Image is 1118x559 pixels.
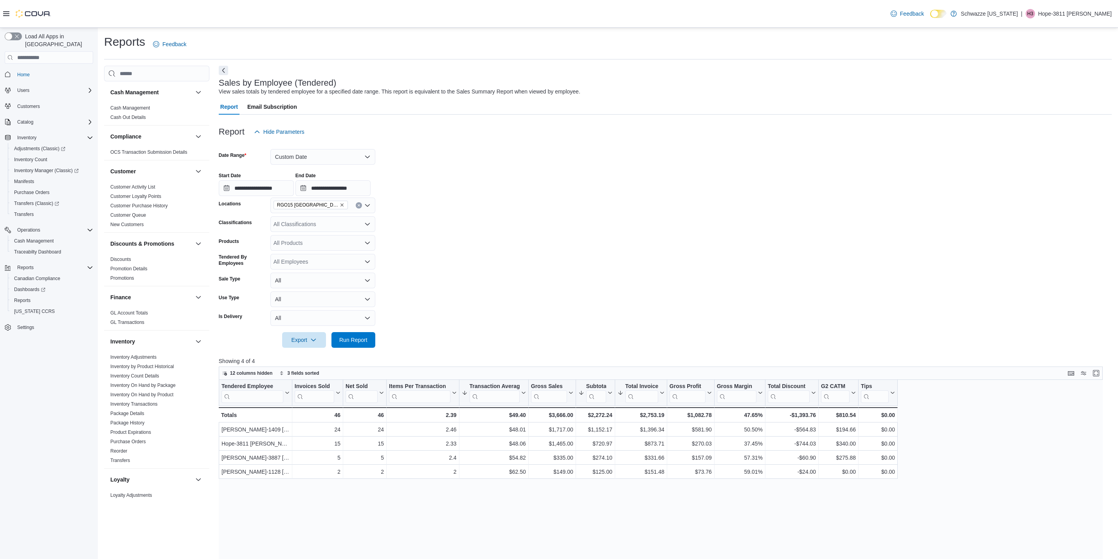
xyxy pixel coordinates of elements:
[364,202,371,209] button: Open list of options
[110,420,144,426] a: Package History
[14,225,93,235] span: Operations
[861,410,895,420] div: $0.00
[194,88,203,97] button: Cash Management
[110,133,192,140] button: Compliance
[531,383,573,403] button: Gross Sales
[295,383,340,403] button: Invoices Sold
[717,410,762,420] div: 47.65%
[8,284,96,295] a: Dashboards
[578,410,612,420] div: $2,272.24
[861,383,889,390] div: Tips
[768,383,810,403] div: Total Discount
[14,308,55,315] span: [US_STATE] CCRS
[287,332,321,348] span: Export
[1038,9,1112,18] p: Hope-3811 [PERSON_NAME]
[14,322,93,332] span: Settings
[219,219,252,226] label: Classifications
[194,293,203,302] button: Finance
[104,182,209,232] div: Customer
[14,323,37,332] a: Settings
[295,410,340,420] div: 46
[270,273,375,288] button: All
[961,9,1018,18] p: Schwazze [US_STATE]
[11,210,37,219] a: Transfers
[389,383,450,403] div: Items Per Transaction
[14,86,32,95] button: Users
[110,212,146,218] a: Customer Queue
[110,266,148,271] a: Promotion Details
[1026,9,1035,18] div: Hope-3811 Vega
[861,383,889,403] div: Tips
[670,425,712,435] div: $581.90
[110,430,151,435] a: Product Expirations
[8,209,96,220] button: Transfers
[469,383,519,403] div: Transaction Average
[586,383,606,403] div: Subtotal
[110,448,127,454] span: Reorder
[16,10,51,18] img: Cova
[531,383,567,390] div: Gross Sales
[364,221,371,227] button: Open list of options
[331,332,375,348] button: Run Report
[768,410,816,420] div: -$1,393.76
[219,78,337,88] h3: Sales by Employee (Tendered)
[618,425,664,435] div: $1,396.34
[110,114,146,120] span: Cash Out Details
[670,383,706,403] div: Gross Profit
[8,273,96,284] button: Canadian Compliance
[17,72,30,78] span: Home
[821,425,856,435] div: $194.66
[11,236,93,246] span: Cash Management
[104,147,209,160] div: Compliance
[110,88,159,96] h3: Cash Management
[221,453,290,463] div: [PERSON_NAME]-3887 [PERSON_NAME]
[14,69,93,79] span: Home
[110,392,173,397] a: Inventory On Hand by Product
[219,276,240,282] label: Sale Type
[110,105,150,111] span: Cash Management
[110,411,144,416] a: Package Details
[220,99,238,115] span: Report
[194,167,203,176] button: Customer
[618,383,664,403] button: Total Invoiced
[346,383,384,403] button: Net Sold
[14,178,34,185] span: Manifests
[578,383,612,403] button: Subtotal
[110,275,134,281] a: Promotions
[219,180,294,196] input: Press the down key to open a popover containing a calendar.
[717,425,763,435] div: 50.50%
[110,167,136,175] h3: Customer
[110,133,141,140] h3: Compliance
[2,101,96,112] button: Customers
[110,293,192,301] button: Finance
[110,410,144,417] span: Package Details
[230,370,273,376] span: 12 columns hidden
[110,115,146,120] a: Cash Out Details
[221,425,290,435] div: [PERSON_NAME]-1409 [PERSON_NAME]
[110,320,144,325] a: GL Transactions
[11,296,93,305] span: Reports
[219,254,267,266] label: Tendered By Employees
[14,211,34,217] span: Transfers
[861,439,895,449] div: $0.00
[104,255,209,286] div: Discounts & Promotions
[11,177,93,186] span: Manifests
[110,338,135,345] h3: Inventory
[110,429,151,435] span: Product Expirations
[14,249,61,255] span: Traceabilty Dashboard
[110,338,192,345] button: Inventory
[346,383,378,390] div: Net Sold
[11,166,93,175] span: Inventory Manager (Classic)
[2,85,96,96] button: Users
[11,188,93,197] span: Purchase Orders
[14,133,93,142] span: Inventory
[110,401,158,407] a: Inventory Transactions
[1079,368,1088,378] button: Display options
[389,383,457,403] button: Items Per Transaction
[162,40,186,48] span: Feedback
[930,10,947,18] input: Dark Mode
[339,336,367,344] span: Run Report
[110,383,176,388] a: Inventory On Hand by Package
